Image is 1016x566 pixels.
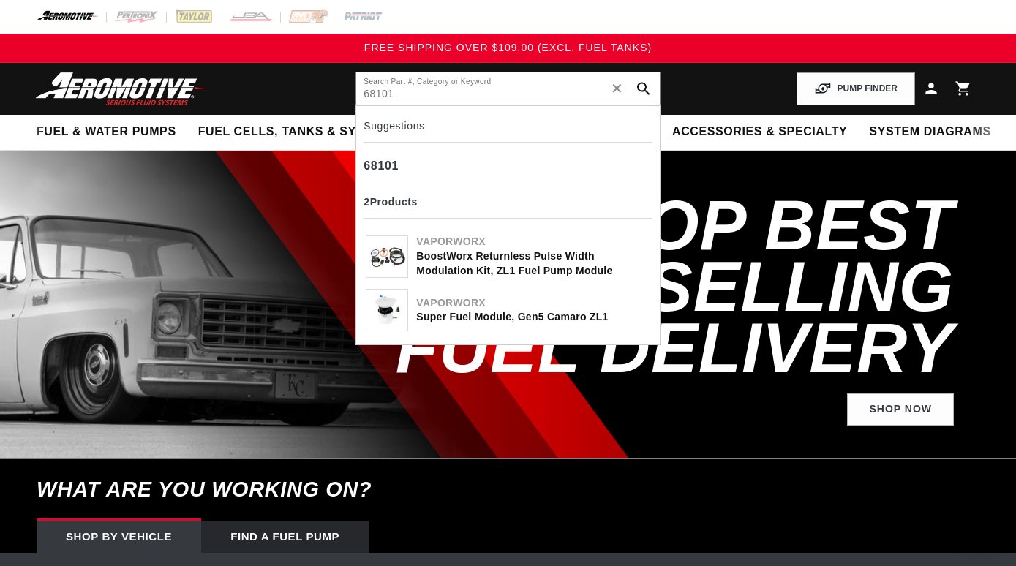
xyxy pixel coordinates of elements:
span: Accessories & Specialty [672,124,847,140]
summary: Fuel & Water Pumps [26,115,187,149]
div: Suggestions [364,113,652,143]
img: Aeromotive [31,72,214,106]
span: ✕ [611,77,624,100]
img: BoostWorx Returnless Pulse Width Modulation Kit, ZL1 Fuel Pump Module [366,243,407,271]
input: Search by Part Number, Category or Keyword [356,72,659,105]
div: VaporWorx [416,235,650,249]
div: Super Fuel Module, Gen5 Camaro ZL1 [416,310,650,325]
span: Fuel & Water Pumps [37,124,176,140]
summary: Accessories & Specialty [661,115,858,149]
button: search button [628,72,660,105]
div: BoostWorx Returnless Pulse Width Modulation Kit, ZL1 Fuel Pump Module [416,249,650,278]
b: 68101 [364,159,399,172]
summary: Fuel Cells, Tanks & Systems [187,115,410,149]
span: FREE SHIPPING OVER $109.00 (EXCL. FUEL TANKS) [364,42,652,53]
button: PUMP FINDER [797,72,915,105]
div: Shop by vehicle [37,521,201,553]
img: Super Fuel Module, Gen5 Camaro ZL1 [366,290,407,331]
a: Shop Now [847,393,954,426]
span: Fuel Cells, Tanks & Systems [198,124,399,140]
span: System Diagrams [869,124,990,140]
b: 2 Products [364,196,418,208]
div: VaporWorx [416,296,650,311]
div: Find a Fuel Pump [201,521,369,553]
summary: System Diagrams [858,115,1001,149]
h2: SHOP BEST SELLING FUEL DELIVERY [328,195,954,379]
